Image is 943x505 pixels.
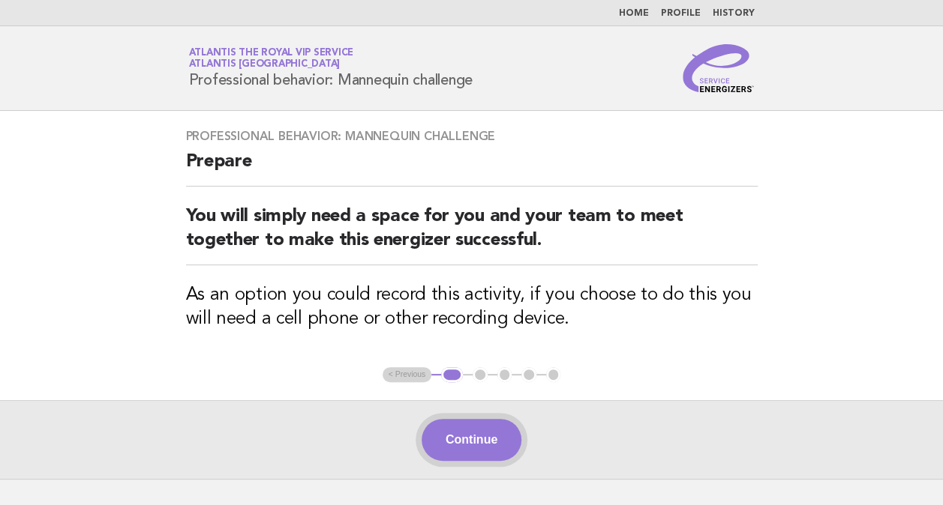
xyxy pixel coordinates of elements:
[661,9,701,18] a: Profile
[189,60,341,70] span: Atlantis [GEOGRAPHIC_DATA]
[619,9,649,18] a: Home
[186,129,758,144] h3: Professional behavior: Mannequin challenge
[186,283,758,331] h3: As an option you could record this activity, if you choose to do this you will need a cell phone ...
[441,367,463,382] button: 1
[189,48,354,69] a: Atlantis the Royal VIP ServiceAtlantis [GEOGRAPHIC_DATA]
[683,44,755,92] img: Service Energizers
[713,9,755,18] a: History
[186,205,758,265] h2: You will simply need a space for you and your team to meet together to make this energizer succes...
[186,150,758,187] h2: Prepare
[189,49,473,88] h1: Professional behavior: Mannequin challenge
[422,419,521,461] button: Continue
